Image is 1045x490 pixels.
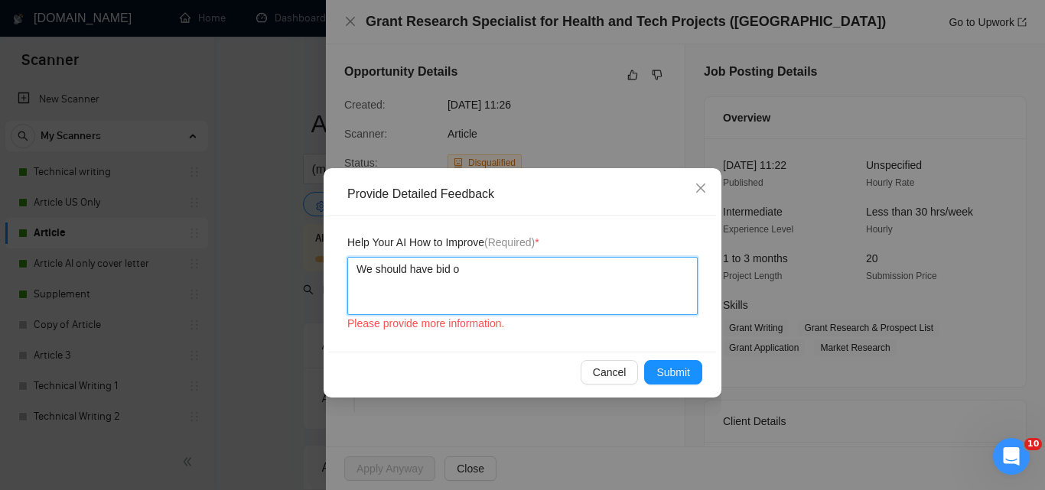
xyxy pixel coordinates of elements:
[680,168,721,209] button: Close
[347,186,708,203] div: Provide Detailed Feedback
[656,364,690,381] span: Submit
[695,182,707,194] span: close
[484,236,535,248] span: (Required)
[347,315,698,332] div: Please provide more information.
[593,364,627,381] span: Cancel
[1024,438,1042,450] span: 10
[347,257,698,315] textarea: We should have bid o
[347,234,539,251] span: Help Your AI How to Improve
[993,438,1030,475] iframe: Intercom live chat
[644,360,702,385] button: Submit
[581,360,639,385] button: Cancel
